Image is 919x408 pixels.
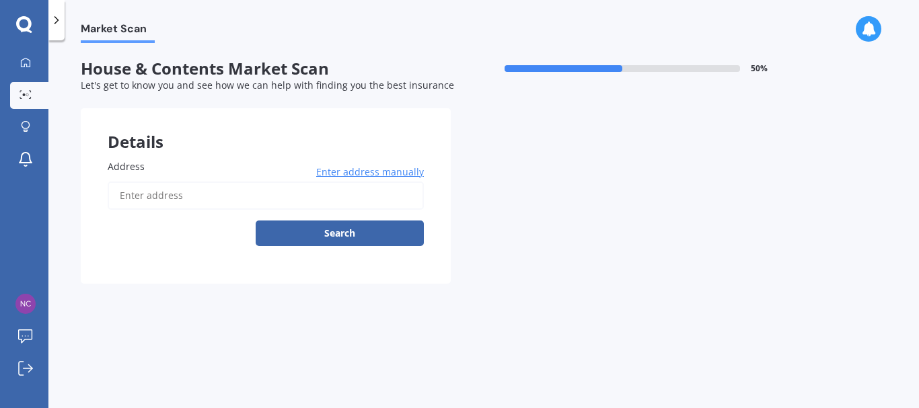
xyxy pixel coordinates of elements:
span: 50 % [751,64,768,73]
span: Address [108,160,145,173]
div: Details [81,108,451,149]
input: Enter address [108,181,424,210]
button: Search [256,220,424,246]
span: Let's get to know you and see how we can help with finding you the best insurance [81,79,454,91]
span: Market Scan [81,22,155,40]
span: Enter address manually [316,165,424,179]
img: 829998d51e9b534cfcf7c047b4e831c1 [15,294,36,314]
span: House & Contents Market Scan [81,59,451,79]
